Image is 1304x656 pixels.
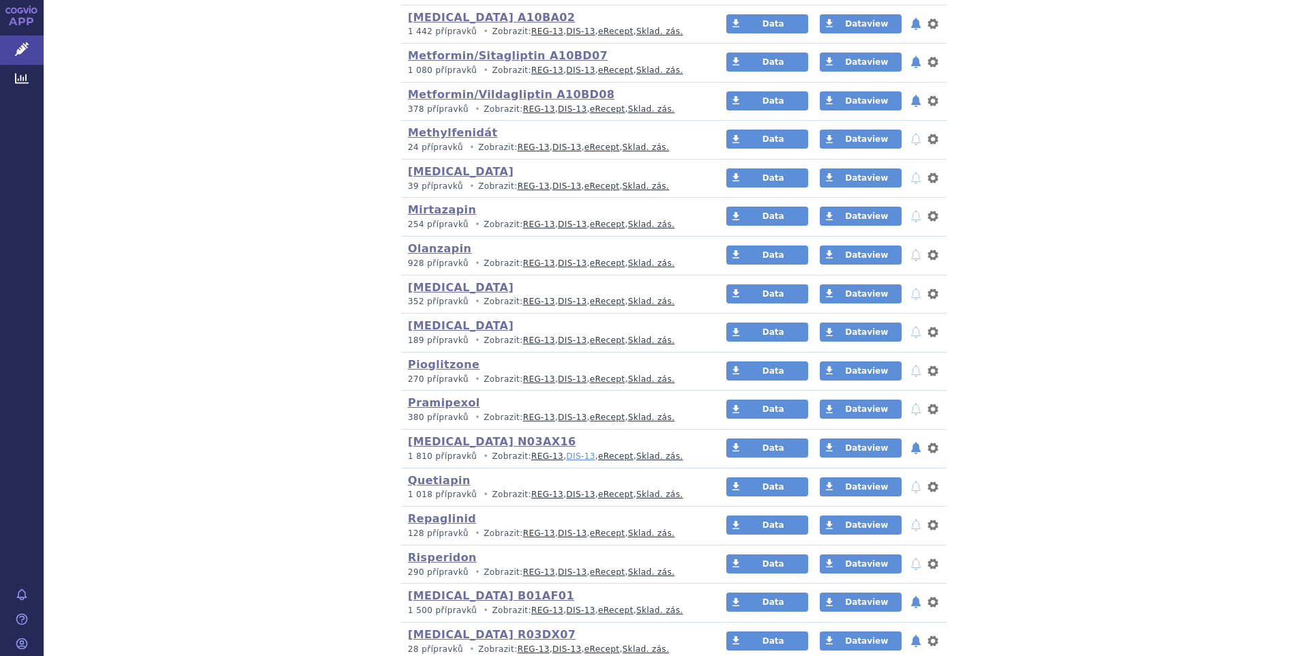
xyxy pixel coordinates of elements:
[531,451,563,461] a: REG-13
[762,597,784,607] span: Data
[408,413,469,422] span: 380 přípravků
[531,490,563,499] a: REG-13
[558,297,587,306] a: DIS-13
[762,96,784,106] span: Data
[820,91,902,110] a: Dataview
[820,477,902,496] a: Dataview
[479,26,492,38] i: •
[628,413,675,422] a: Sklad. zás.
[558,104,587,114] a: DIS-13
[845,443,888,453] span: Dataview
[598,65,634,75] a: eRecept
[590,374,625,384] a: eRecept
[466,181,478,192] i: •
[820,14,902,33] a: Dataview
[909,479,923,495] button: notifikace
[408,551,477,564] a: Risperidon
[762,250,784,260] span: Data
[590,528,625,538] a: eRecept
[845,134,888,144] span: Dataview
[552,644,581,654] a: DIS-13
[566,65,595,75] a: DIS-13
[558,258,587,268] a: DIS-13
[408,104,700,115] p: Zobrazit: , , ,
[598,490,634,499] a: eRecept
[590,413,625,422] a: eRecept
[408,589,574,602] a: [MEDICAL_DATA] B01AF01
[726,400,808,419] a: Data
[590,258,625,268] a: eRecept
[408,219,700,230] p: Zobrazit: , , ,
[408,142,700,153] p: Zobrazit: , , ,
[408,242,471,255] a: Olanzapin
[926,324,940,340] button: nastavení
[820,323,902,342] a: Dataview
[408,490,477,499] span: 1 018 přípravků
[584,143,620,152] a: eRecept
[408,644,463,654] span: 28 přípravků
[726,631,808,651] a: Data
[726,130,808,149] a: Data
[523,336,555,345] a: REG-13
[558,413,587,422] a: DIS-13
[762,173,784,183] span: Data
[518,181,550,191] a: REG-13
[408,88,614,101] a: Metformin/Vildagliptin A10BD08
[531,606,563,615] a: REG-13
[590,567,625,577] a: eRecept
[628,567,675,577] a: Sklad. zás.
[408,335,700,346] p: Zobrazit: , , ,
[726,554,808,573] a: Data
[408,358,479,371] a: Pioglitzone
[726,361,808,381] a: Data
[845,211,888,221] span: Dataview
[584,644,620,654] a: eRecept
[845,559,888,569] span: Dataview
[909,286,923,302] button: notifikace
[926,363,940,379] button: nastavení
[926,594,940,610] button: nastavení
[523,413,555,422] a: REG-13
[726,284,808,303] a: Data
[566,606,595,615] a: DIS-13
[628,104,675,114] a: Sklad. zás.
[926,556,940,572] button: nastavení
[479,65,492,76] i: •
[408,512,476,525] a: Repaglinid
[523,104,555,114] a: REG-13
[518,644,550,654] a: REG-13
[523,297,555,306] a: REG-13
[408,143,463,152] span: 24 přípravků
[762,520,784,530] span: Data
[820,593,902,612] a: Dataview
[408,606,477,615] span: 1 500 přípravků
[726,207,808,226] a: Data
[590,220,625,229] a: eRecept
[471,528,484,539] i: •
[479,489,492,501] i: •
[909,170,923,186] button: notifikace
[408,567,469,577] span: 290 přípravků
[590,336,625,345] a: eRecept
[762,19,784,29] span: Data
[628,336,675,345] a: Sklad. zás.
[726,168,808,188] a: Data
[762,289,784,299] span: Data
[523,528,555,538] a: REG-13
[408,644,700,655] p: Zobrazit: , , ,
[762,211,784,221] span: Data
[523,258,555,268] a: REG-13
[566,27,595,36] a: DIS-13
[408,412,700,423] p: Zobrazit: , , ,
[909,208,923,224] button: notifikace
[552,181,581,191] a: DIS-13
[726,245,808,265] a: Data
[628,258,675,268] a: Sklad. zás.
[926,170,940,186] button: nastavení
[566,490,595,499] a: DIS-13
[408,11,575,24] a: [MEDICAL_DATA] A10BA02
[926,131,940,147] button: nastavení
[558,220,587,229] a: DIS-13
[590,297,625,306] a: eRecept
[408,181,463,191] span: 39 přípravků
